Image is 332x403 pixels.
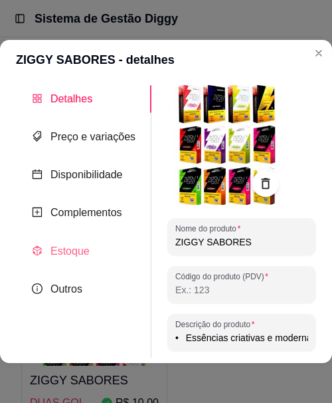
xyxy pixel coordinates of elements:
span: info-circle [32,283,42,294]
span: calendar [32,169,42,180]
label: Nome do produto [175,223,245,234]
input: Nome do produto [175,235,308,249]
span: appstore [32,93,42,104]
label: Código do produto (PDV) [175,271,273,282]
button: Close [308,43,329,64]
span: Outros [50,283,82,295]
span: Estoque [50,245,90,257]
span: plus-square [32,207,42,217]
span: Preço e variações [50,131,135,142]
span: code-sandbox [32,245,42,256]
img: produto [167,85,287,205]
input: Código do produto (PDV) [175,283,308,297]
span: Detalhes [50,93,92,104]
span: Complementos [50,207,122,218]
label: Descrição do produto [175,319,259,330]
span: Disponibilidade [50,169,123,180]
span: tags [32,131,42,142]
input: Descrição do produto [175,331,308,344]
